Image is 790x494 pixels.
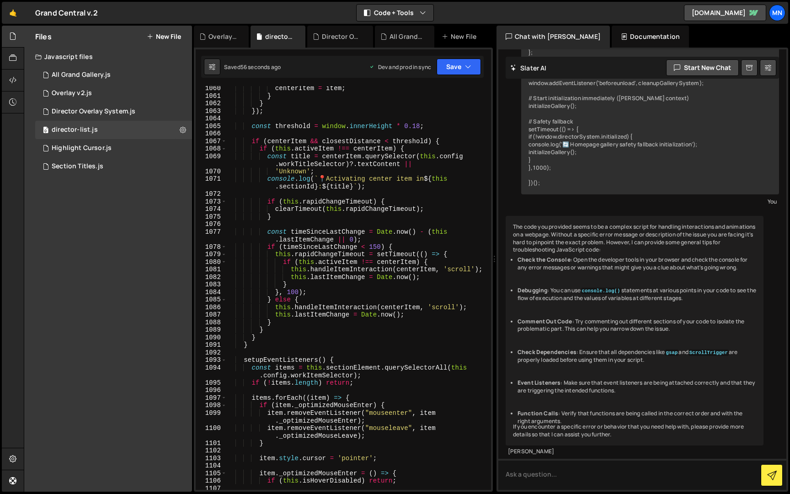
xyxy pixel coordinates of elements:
[240,63,281,71] div: 56 seconds ago
[265,32,294,41] div: director-list.js
[196,289,227,296] div: 1084
[196,258,227,266] div: 1080
[518,379,756,395] li: : Make sure that event listeners are being attached correctly and that they are triggering the in...
[518,256,756,272] li: : Open the developer tools in your browser and check the console for any error messages or warnin...
[52,126,98,134] div: director-list.js
[196,251,227,258] div: 1079
[196,409,227,424] div: 1099
[52,144,112,152] div: Highlight Cursor.js
[147,33,181,40] button: New File
[518,256,571,263] strong: Check the Console
[196,175,227,190] div: 1071
[196,115,227,123] div: 1064
[52,162,103,171] div: Section Titles.js
[196,107,227,115] div: 1063
[43,127,48,134] span: 0
[196,145,227,153] div: 1068
[196,138,227,145] div: 1067
[518,318,756,333] li: : Try commenting out different sections of your code to isolate the problematic part. This can he...
[52,89,92,97] div: Overlay v2.js
[196,228,227,243] div: 1077
[196,220,227,228] div: 1076
[684,5,766,21] a: [DOMAIN_NAME]
[689,349,729,356] code: ScrollTrigger
[510,64,547,72] h2: Slater AI
[196,477,227,485] div: 1106
[506,216,763,446] div: The code you provided seems to be a complex script for handling interactions and animations on a ...
[52,107,135,116] div: Director Overlay System.js
[35,7,98,18] div: Grand Central v.2
[196,356,227,364] div: 1093
[322,32,362,41] div: Director Overlay System.js
[666,59,739,76] button: Start new chat
[208,32,238,41] div: Overlay v2.js
[196,281,227,289] div: 1083
[35,157,192,176] div: 15298/40223.js
[196,123,227,130] div: 1065
[518,410,756,425] li: : Verify that functions are being called in the correct order and with the right arguments.
[196,296,227,304] div: 1085
[196,92,227,100] div: 1061
[196,379,227,387] div: 1095
[665,349,679,356] code: gsap
[442,32,480,41] div: New File
[612,26,689,48] div: Documentation
[196,304,227,311] div: 1086
[196,364,227,379] div: 1094
[2,2,24,24] a: 🤙
[196,130,227,138] div: 1066
[196,440,227,447] div: 1101
[196,319,227,327] div: 1088
[508,448,761,456] div: [PERSON_NAME]
[196,349,227,357] div: 1092
[390,32,423,41] div: All Grand Gallery.js
[196,326,227,334] div: 1089
[196,402,227,409] div: 1098
[196,485,227,493] div: 1107
[196,447,227,455] div: 1102
[196,387,227,394] div: 1096
[35,84,192,102] div: 15298/45944.js
[518,349,756,364] li: : Ensure that all dependencies like and are properly loaded before using them in your script.
[35,66,192,84] div: 15298/43578.js
[52,71,111,79] div: All Grand Gallery.js
[196,168,227,176] div: 1070
[518,286,547,294] strong: Debugging
[518,409,558,417] strong: Function Calls
[35,121,192,139] div: 15298/40379.js
[196,266,227,274] div: 1081
[196,394,227,402] div: 1097
[196,85,227,92] div: 1060
[196,100,227,107] div: 1062
[518,287,756,302] li: : You can use statements at various points in your code to see the flow of execution and the valu...
[581,288,621,294] code: console.log()
[196,274,227,281] div: 1082
[196,311,227,319] div: 1087
[196,470,227,478] div: 1105
[196,153,227,168] div: 1069
[518,317,572,325] strong: Comment Out Code
[769,5,785,21] a: MN
[35,102,192,121] div: 15298/42891.js
[196,334,227,342] div: 1090
[437,59,481,75] button: Save
[196,243,227,251] div: 1078
[196,341,227,349] div: 1091
[196,213,227,221] div: 1075
[35,139,192,157] div: 15298/43117.js
[369,63,431,71] div: Dev and prod in sync
[24,48,192,66] div: Javascript files
[357,5,433,21] button: Code + Tools
[35,32,52,42] h2: Files
[196,462,227,470] div: 1104
[196,455,227,462] div: 1103
[523,197,777,206] div: You
[196,205,227,213] div: 1074
[496,26,610,48] div: Chat with [PERSON_NAME]
[196,190,227,198] div: 1072
[196,198,227,206] div: 1073
[196,424,227,440] div: 1100
[518,348,576,356] strong: Check Dependencies
[518,379,560,387] strong: Event Listeners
